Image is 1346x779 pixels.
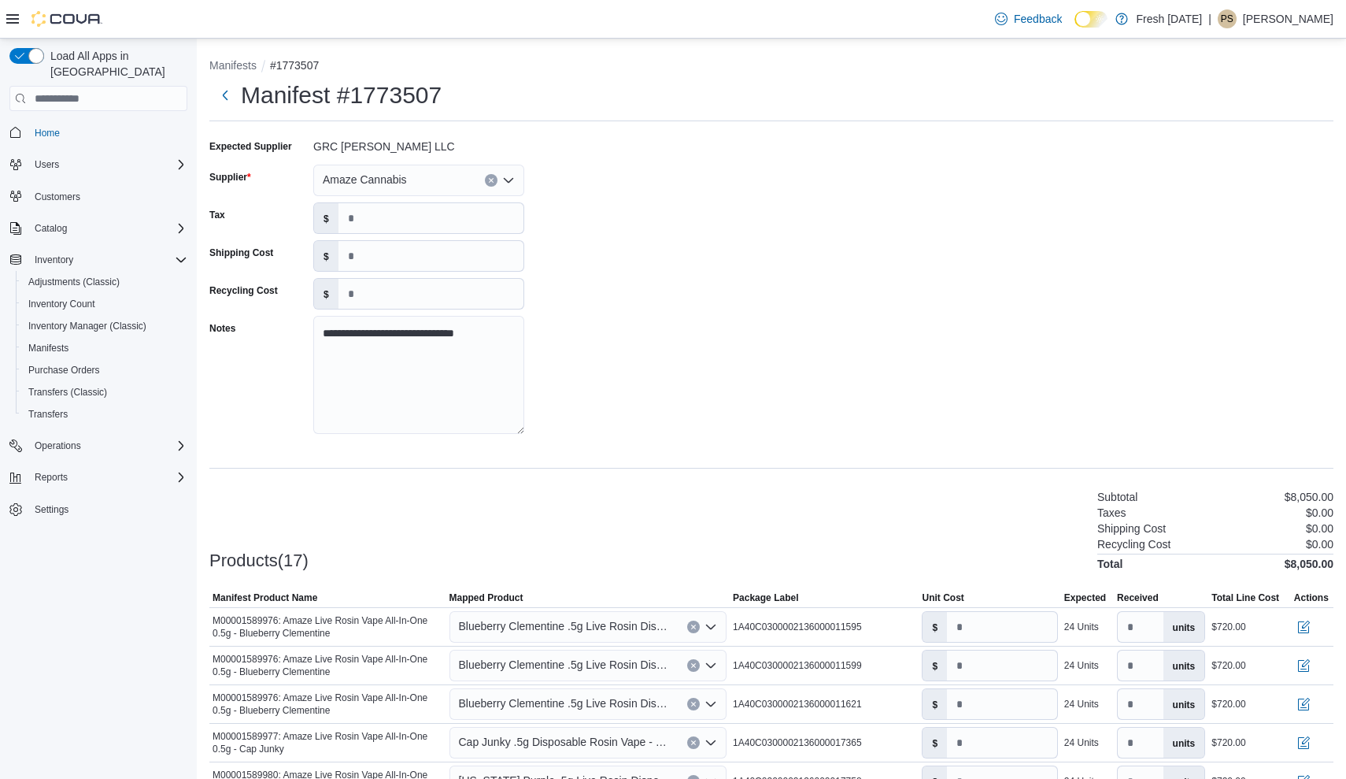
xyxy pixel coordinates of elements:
a: Inventory Count [22,295,102,313]
p: $0.00 [1306,522,1333,535]
a: Home [28,124,66,143]
button: #1773507 [270,59,319,72]
span: Unit Cost [922,592,963,604]
button: Inventory Count [16,293,194,315]
span: Inventory [35,254,73,266]
label: $ [923,689,947,719]
a: Inventory Manager (Classic) [22,317,153,336]
button: Adjustments (Classic) [16,271,194,293]
div: $720.00 [1211,659,1245,672]
p: $0.00 [1306,538,1333,551]
button: Open list of options [704,621,717,633]
button: Manifests [16,337,194,359]
label: $ [314,241,338,271]
a: Purchase Orders [22,361,106,380]
button: Catalog [3,217,194,239]
button: Catalog [28,219,73,238]
span: Received [1117,592,1159,604]
button: Manifests [209,59,257,72]
nav: Complex example [9,114,187,562]
p: $0.00 [1306,506,1333,519]
span: Inventory Manager (Classic) [22,317,187,336]
div: $720.00 [1211,698,1245,710]
label: $ [923,612,947,642]
h6: Subtotal [1097,491,1137,503]
label: units [1163,651,1205,681]
label: Recycling Cost [209,284,278,297]
label: Expected Supplier [209,140,292,153]
button: Clear input [687,698,700,710]
span: Manifest Product Name [213,592,317,604]
span: M00001589977: Amaze Live Rosin Vape All-In-One 0.5g - Cap Junky [213,730,443,755]
button: Users [28,155,65,174]
button: Home [3,121,194,143]
span: Manifests [22,339,187,358]
span: Inventory [28,250,187,269]
span: Inventory Count [22,295,187,313]
span: Home [35,127,60,139]
div: GRC [PERSON_NAME] LLC [313,134,524,153]
span: Users [35,158,59,171]
h4: $8,050.00 [1285,558,1333,570]
a: Manifests [22,339,75,358]
h3: Products(17) [209,551,309,570]
button: Operations [28,436,87,455]
h6: Shipping Cost [1097,522,1166,535]
span: PS [1221,9,1233,28]
span: Blueberry Clementine .5g Live Rosin Disposable Vape Cartridge - 60/40 Indica Hybrid - Amaze [459,617,672,636]
div: 24 Units [1064,659,1099,672]
button: Inventory Manager (Classic) [16,315,194,337]
a: Customers [28,187,87,206]
span: Expected [1064,592,1106,604]
label: Supplier [209,171,251,184]
span: Blueberry Clementine .5g Live Rosin Disposable Vape Cartridge - 60/40 Indica Hybrid - Amaze [459,694,672,713]
button: Clear input [485,174,497,187]
label: units [1163,612,1205,642]
span: M00001589976: Amaze Live Rosin Vape All-In-One 0.5g - Blueberry Clementine [213,653,443,678]
h1: Manifest #1773507 [241,80,442,111]
span: Package Label [733,592,798,604]
label: units [1163,689,1205,719]
div: Patrick Sparkman [1218,9,1237,28]
span: Amaze Cannabis [323,170,407,189]
span: Transfers [28,408,68,421]
span: 1A40C0300002136000011599 [733,659,862,672]
a: Feedback [989,3,1068,35]
span: Settings [35,503,68,516]
span: Total Line Cost [1211,592,1279,604]
label: units [1163,728,1205,758]
button: Settings [3,498,194,521]
label: $ [314,203,338,233]
span: Purchase Orders [28,364,100,377]
span: Reports [35,471,68,484]
span: Customers [35,191,80,203]
label: Tax [209,209,225,221]
span: Catalog [35,222,67,235]
span: Inventory Count [28,298,95,310]
button: Purchase Orders [16,359,194,381]
nav: An example of EuiBreadcrumbs [209,57,1333,76]
button: Reports [28,468,74,487]
label: $ [923,728,947,758]
button: Clear input [687,736,700,749]
button: Transfers [16,403,194,425]
button: Open list of options [704,736,717,749]
button: Reports [3,466,194,488]
button: Clear input [687,659,700,672]
span: Operations [28,436,187,455]
span: Reports [28,468,187,487]
span: Mapped Product [449,592,523,604]
button: Open list of options [502,174,515,187]
span: Customers [28,187,187,206]
button: Clear input [687,621,700,633]
a: Settings [28,500,75,519]
button: Inventory [28,250,80,269]
span: 1A40C0300002136000017365 [733,736,862,749]
label: Shipping Cost [209,247,273,259]
button: Operations [3,435,194,457]
span: 1A40C0300002136000011621 [733,698,862,710]
div: 24 Units [1064,736,1099,749]
span: Transfers (Classic) [22,383,187,402]
p: $8,050.00 [1285,491,1333,503]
